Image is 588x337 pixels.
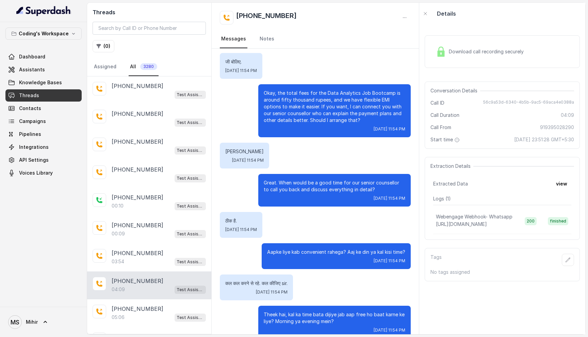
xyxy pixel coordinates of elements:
p: Webengage Webhook- Whatsapp [436,213,512,220]
p: Aapke liye kab convenient rahega? Aaj ke din ya kal kisi time? [267,249,405,255]
span: Extracted Data [433,180,468,187]
p: Theek hai, kal ka time bata dijiye jab aap free ho baat karne ke liye? Morning ya evening mein? [264,311,405,325]
p: Test Assistant-3 [177,286,204,293]
a: Pipelines [5,128,82,140]
p: Test Assistant-3 [177,314,204,321]
span: finished [548,217,568,225]
button: view [552,178,571,190]
p: Great. When would be a good time for our senior counsellor to call you back and discuss everythin... [264,179,405,193]
span: Call From [430,124,451,131]
a: Integrations [5,141,82,153]
nav: Tabs [220,30,411,48]
p: Okay, the total fees for the Data Analytics Job Bootcamp is around fifty thousand rupees, and we ... [264,90,405,124]
p: Tags [430,254,442,266]
span: 919395028290 [540,124,574,131]
p: [PHONE_NUMBER] [112,82,163,90]
p: [PHONE_NUMBER] [112,277,163,285]
a: Voices Library [5,167,82,179]
span: Download call recording securely [449,48,526,55]
a: All3280 [129,58,159,76]
p: [PHONE_NUMBER] [112,193,163,201]
a: Messages [220,30,247,48]
span: 04:09 [561,112,574,119]
span: Contacts [19,105,41,112]
text: MS [11,319,19,326]
p: [PHONE_NUMBER] [112,165,163,174]
span: 3280 [140,63,157,70]
p: [PHONE_NUMBER] [112,110,163,118]
p: Logs ( 1 ) [433,195,571,202]
p: 00:10 [112,202,124,209]
span: [DATE] 11:54 PM [374,327,405,333]
span: Integrations [19,144,49,150]
span: [DATE] 11:54 PM [374,196,405,201]
h2: [PHONE_NUMBER] [236,11,297,24]
button: Coding's Workspace [5,28,82,40]
span: Start time [430,136,461,143]
p: Test Assistant-3 [177,203,204,210]
a: Threads [5,89,82,102]
span: [DATE] 11:54 PM [225,68,257,73]
p: ठीक है. [225,217,257,224]
span: Call ID [430,100,444,106]
a: Assistants [5,64,82,76]
span: Voices Library [19,170,53,176]
a: Notes [258,30,276,48]
a: Campaigns [5,115,82,127]
span: API Settings [19,157,49,163]
p: Test Assistant-3 [177,231,204,237]
p: [PHONE_NUMBER] [112,138,163,146]
span: 200 [525,217,537,225]
button: (0) [93,40,114,52]
a: Mihir [5,313,82,332]
span: [DATE] 11:54 PM [232,158,264,163]
p: 04:09 [112,286,125,293]
input: Search by Call ID or Phone Number [93,22,206,35]
p: Test Assistant-3 [177,259,204,265]
img: light.svg [16,5,71,16]
p: Test Assistant-3 [177,91,204,98]
span: Knowledge Bases [19,79,62,86]
span: [DATE] 11:54 PM [256,289,288,295]
p: कल कल करने से रहे. कल कीजिए sir. [225,280,288,287]
p: Test Assistant-3 [177,175,204,182]
p: 03:54 [112,258,124,265]
a: Knowledge Bases [5,76,82,89]
span: Campaigns [19,118,46,125]
span: [DATE] 11:54 PM [374,258,405,264]
span: [DATE] 11:54 PM [374,126,405,132]
p: Coding's Workspace [19,30,69,38]
p: [PHONE_NUMBER] [112,305,163,313]
h2: Threads [93,8,206,16]
span: [DATE] 23:51:28 GMT+5:30 [514,136,574,143]
p: [PERSON_NAME] [225,148,264,155]
span: Threads [19,92,39,99]
a: API Settings [5,154,82,166]
span: Assistants [19,66,45,73]
span: Mihir [26,319,38,325]
p: Test Assistant-3 [177,119,204,126]
a: Contacts [5,102,82,114]
p: [PHONE_NUMBER] [112,221,163,229]
span: 56c9a53d-6340-4b5b-9ac5-69aca4e0388a [483,100,574,106]
p: No tags assigned [430,269,574,276]
span: [DATE] 11:54 PM [225,227,257,232]
img: Lock Icon [436,47,446,57]
p: Details [437,10,456,18]
p: 05:06 [112,314,125,321]
span: Extraction Details [430,163,473,170]
span: Conversation Details [430,87,480,94]
p: Test Assistant-3 [177,147,204,154]
a: Dashboard [5,51,82,63]
p: 00:09 [112,230,125,237]
span: Dashboard [19,53,45,60]
a: Assigned [93,58,118,76]
span: Call Duration [430,112,459,119]
p: जी बोलिए. [225,58,257,65]
span: Pipelines [19,131,41,138]
p: [PHONE_NUMBER] [112,249,163,257]
span: [URL][DOMAIN_NAME] [436,221,487,227]
nav: Tabs [93,58,206,76]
